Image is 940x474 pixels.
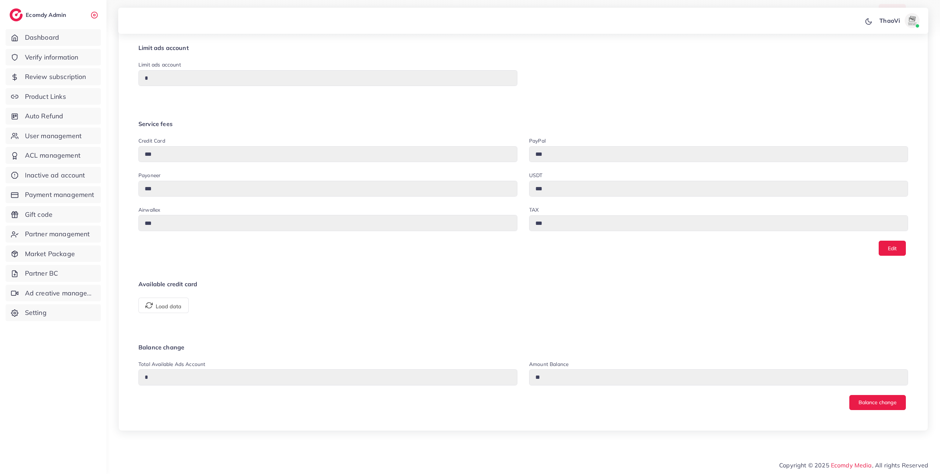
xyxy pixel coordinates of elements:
[6,29,101,46] a: Dashboard
[25,229,90,239] span: Partner management
[138,137,165,144] label: Credit card
[10,8,68,21] a: logoEcomdy Admin
[6,245,101,262] a: Market Package
[529,360,568,368] label: Amount balance
[6,285,101,302] a: Ad creative management
[6,186,101,203] a: Payment management
[6,265,101,282] a: Partner BC
[25,269,58,278] span: Partner BC
[779,461,928,470] span: Copyright © 2025
[10,8,23,21] img: logo
[875,13,922,28] a: ThaoViavatar
[25,210,53,219] span: Gift code
[849,395,906,410] button: Balance change
[145,302,181,309] span: Load data
[25,308,47,317] span: Setting
[6,206,101,223] a: Gift code
[6,88,101,105] a: Product Links
[879,241,906,256] button: Edit
[138,172,160,179] label: Payoneer
[879,16,900,25] p: ThaoVi
[529,137,546,144] label: PayPal
[905,13,919,28] img: avatar
[6,49,101,66] a: Verify information
[25,33,59,42] span: Dashboard
[138,281,908,288] h4: Available credit card
[138,44,908,51] h4: Limit ads account
[25,111,64,121] span: Auto Refund
[6,304,101,321] a: Setting
[25,170,85,180] span: Inactive ad account
[25,249,75,259] span: Market Package
[6,108,101,125] a: Auto Refund
[529,172,543,179] label: USDT
[25,288,95,298] span: Ad creative management
[6,226,101,243] a: Partner management
[138,121,908,128] h4: Service fees
[25,131,82,141] span: User management
[6,147,101,164] a: ACL management
[25,151,80,160] span: ACL management
[6,128,101,144] a: User management
[138,206,160,213] label: Airwallex
[138,298,189,313] button: Load data
[138,360,205,368] label: Total available Ads Account
[26,11,68,18] h2: Ecomdy Admin
[6,167,101,184] a: Inactive ad account
[25,92,66,101] span: Product Links
[138,61,181,68] label: Limit ads account
[872,461,928,470] span: , All rights Reserved
[25,53,79,62] span: Verify information
[831,462,872,469] a: Ecomdy Media
[138,344,908,351] h4: Balance change
[25,72,86,82] span: Review subscription
[25,190,94,200] span: Payment management
[6,68,101,85] a: Review subscription
[529,206,539,213] label: TAX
